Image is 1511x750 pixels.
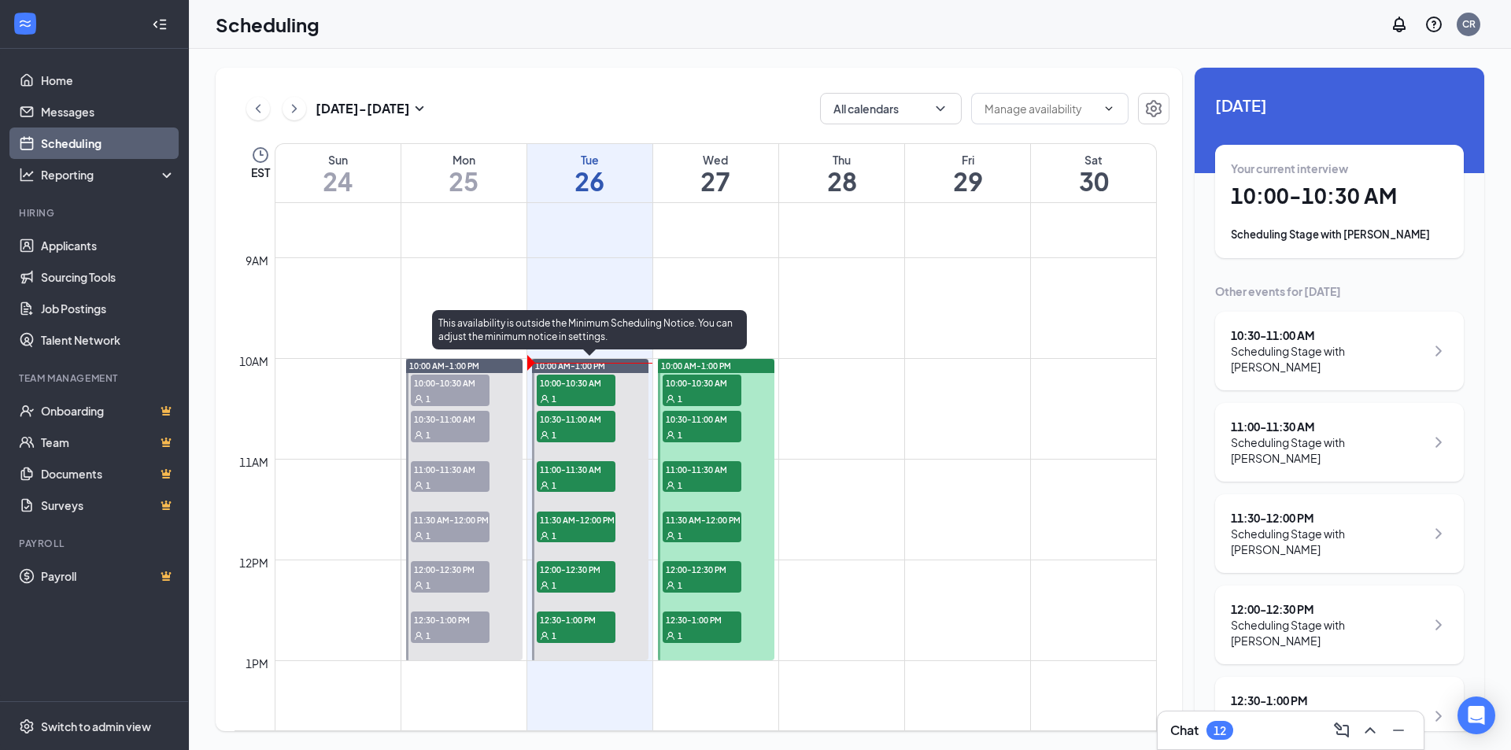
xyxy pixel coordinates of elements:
button: ChevronUp [1358,718,1383,743]
svg: QuestionInfo [1424,15,1443,34]
a: August 27, 2025 [653,144,778,202]
svg: Analysis [19,167,35,183]
div: Your current interview [1231,161,1448,176]
span: 11:30 AM-12:00 PM [663,512,741,527]
div: 12 [1214,724,1226,737]
svg: User [414,631,423,641]
svg: User [666,481,675,490]
div: 11:00 - 11:30 AM [1231,419,1425,434]
span: 11:30 AM-12:00 PM [537,512,615,527]
div: Open Intercom Messenger [1457,696,1495,734]
a: August 30, 2025 [1031,144,1156,202]
div: Hiring [19,206,172,220]
div: 12:30 - 1:00 PM [1231,693,1425,708]
svg: ChevronRight [1429,707,1448,726]
svg: ChevronDown [933,101,948,116]
span: [DATE] [1215,93,1464,117]
svg: User [540,481,549,490]
span: 1 [552,480,556,491]
a: OnboardingCrown [41,395,175,427]
div: 11:30 - 12:00 PM [1231,510,1425,526]
span: EST [251,164,270,180]
svg: User [540,430,549,440]
a: August 28, 2025 [779,144,904,202]
div: Scheduling Stage with [PERSON_NAME] [1231,343,1425,375]
svg: ComposeMessage [1332,721,1351,740]
h1: 28 [779,168,904,194]
svg: ChevronRight [1429,524,1448,543]
div: Scheduling Stage with [PERSON_NAME] [1231,526,1425,557]
svg: User [540,631,549,641]
div: Scheduling Stage with [PERSON_NAME] [1231,617,1425,648]
span: 1 [426,430,430,441]
span: 11:00-11:30 AM [411,461,490,477]
svg: SmallChevronDown [410,99,429,118]
svg: User [414,430,423,440]
h1: 29 [905,168,1030,194]
span: 12:00-12:30 PM [663,561,741,577]
button: Settings [1138,93,1169,124]
svg: User [414,531,423,541]
a: DocumentsCrown [41,458,175,490]
svg: ChevronRight [1429,342,1448,360]
svg: User [540,394,549,404]
svg: ChevronUp [1361,721,1380,740]
div: Team Management [19,371,172,385]
h3: Chat [1170,722,1199,739]
div: Scheduling Stage with [PERSON_NAME] [1231,708,1425,740]
span: 1 [678,393,682,405]
span: 11:00-11:30 AM [663,461,741,477]
a: Applicants [41,230,175,261]
a: TeamCrown [41,427,175,458]
a: August 24, 2025 [275,144,401,202]
button: ChevronLeft [246,97,270,120]
svg: User [414,394,423,404]
svg: Settings [1144,99,1163,118]
svg: User [666,631,675,641]
svg: ChevronRight [1429,433,1448,452]
a: SurveysCrown [41,490,175,521]
span: 1 [552,393,556,405]
a: Talent Network [41,324,175,356]
svg: Clock [251,146,270,164]
div: Tue [527,152,652,168]
div: Reporting [41,167,176,183]
h1: 10:00 - 10:30 AM [1231,183,1448,209]
span: 1 [678,430,682,441]
div: This availability is outside the Minimum Scheduling Notice. You can adjust the minimum notice in ... [432,310,747,349]
span: 10:00-10:30 AM [537,375,615,390]
span: 11:00-11:30 AM [537,461,615,477]
div: 1pm [242,655,272,672]
span: 1 [678,630,682,641]
div: Scheduling Stage with [PERSON_NAME] [1231,227,1448,242]
span: 10:00-10:30 AM [663,375,741,390]
svg: User [540,581,549,590]
svg: User [666,430,675,440]
div: Thu [779,152,904,168]
span: 1 [678,530,682,541]
div: 9am [242,252,272,269]
a: Home [41,65,175,96]
span: 1 [426,480,430,491]
h1: 30 [1031,168,1156,194]
div: 10am [236,353,272,370]
svg: User [666,531,675,541]
div: 10:30 - 11:00 AM [1231,327,1425,343]
svg: User [666,581,675,590]
input: Manage availability [985,100,1096,117]
h1: 24 [275,168,401,194]
svg: ChevronRight [1429,615,1448,634]
a: August 26, 2025 [527,144,652,202]
svg: Notifications [1390,15,1409,34]
button: Minimize [1386,718,1411,743]
div: Mon [401,152,526,168]
div: Payroll [19,537,172,550]
span: 10:30-11:00 AM [411,411,490,427]
span: 10:30-11:00 AM [537,411,615,427]
div: 12pm [236,554,272,571]
h1: 25 [401,168,526,194]
a: August 25, 2025 [401,144,526,202]
svg: ChevronLeft [250,99,266,118]
span: 12:30-1:00 PM [411,611,490,627]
